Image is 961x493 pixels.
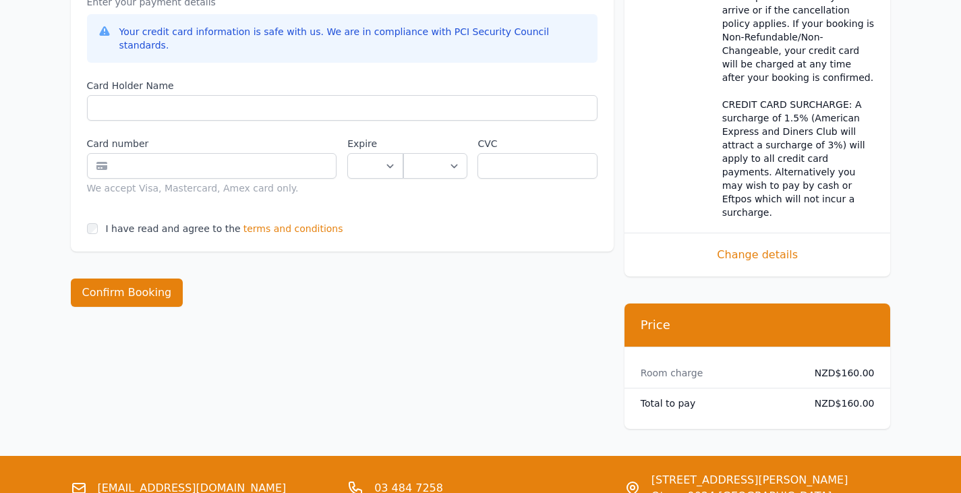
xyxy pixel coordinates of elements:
label: . [403,137,467,150]
dd: NZD$160.00 [804,366,875,380]
dd: NZD$160.00 [804,397,875,410]
label: Expire [347,137,403,150]
label: Card Holder Name [87,79,598,92]
span: [STREET_ADDRESS][PERSON_NAME] [651,472,848,488]
label: I have read and agree to the [106,223,241,234]
label: CVC [477,137,597,150]
dt: Room charge [641,366,793,380]
div: Your credit card information is safe with us. We are in compliance with PCI Security Council stan... [119,25,587,52]
div: We accept Visa, Mastercard, Amex card only. [87,181,337,195]
button: Confirm Booking [71,279,183,307]
h3: Price [641,317,875,333]
span: terms and conditions [243,222,343,235]
dt: Total to pay [641,397,793,410]
span: Change details [641,247,875,263]
label: Card number [87,137,337,150]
